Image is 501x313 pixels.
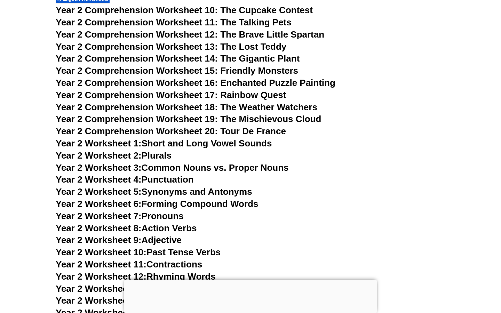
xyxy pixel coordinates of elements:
span: Year 2 Worksheet 11: [56,259,146,270]
a: Year 2 Comprehension Worksheet 11: The Talking Pets [56,17,292,27]
span: Year 2 Worksheet 1: [56,138,142,149]
span: Year 2 Worksheet 12: [56,271,146,282]
a: Year 2 Comprehension Worksheet 14: The Gigantic Plant [56,53,300,64]
a: Year 2 Worksheet 5:Synonyms and Antonyms [56,186,252,197]
a: Year 2 Worksheet 7:Pronouns [56,211,184,221]
iframe: Advertisement [124,280,377,311]
span: Year 2 Worksheet 8: [56,223,142,233]
a: Year 2 Comprehension Worksheet 18: The Weather Watchers [56,102,317,112]
span: Year 2 Worksheet 13: [56,283,146,294]
span: Year 2 Worksheet 3: [56,162,142,173]
a: Year 2 Comprehension Worksheet 12: The Brave Little Spartan [56,29,324,40]
a: Year 2 Comprehension Worksheet 16: Enchanted Puzzle Painting [56,78,335,88]
span: Year 2 Worksheet 10: [56,247,146,257]
a: Year 2 Comprehension Worksheet 17: Rainbow Quest [56,90,286,100]
a: Year 2 Worksheet 10:Past Tense Verbs [56,247,221,257]
a: Year 2 Worksheet 6:Forming Compound Words [56,199,258,209]
a: Year 2 Worksheet 1:Short and Long Vowel Sounds [56,138,272,149]
span: Year 2 Worksheet 5: [56,186,142,197]
span: Year 2 Worksheet 9: [56,235,142,245]
a: Year 2 Comprehension Worksheet 15: Friendly Monsters [56,65,298,76]
a: Year 2 Comprehension Worksheet 19: The Mischievous Cloud [56,114,321,124]
a: Year 2 Worksheet 11:Contractions [56,259,202,270]
a: Year 2 Worksheet 12:Rhyming Words [56,271,216,282]
span: Year 2 Worksheet 14: [56,295,146,306]
a: Year 2 Worksheet 4:Punctuation [56,174,194,185]
span: Year 2 Worksheet 6: [56,199,142,209]
a: Year 2 Comprehension Worksheet 10: The Cupcake Contest [56,5,313,15]
span: Year 2 Worksheet 7: [56,211,142,221]
a: Year 2 Worksheet 2:Plurals [56,150,172,161]
iframe: Chat Widget [382,234,501,313]
a: Year 2 Worksheet 3:Common Nouns vs. Proper Nouns [56,162,289,173]
a: Year 2 Worksheet 13:Homophones [56,283,204,294]
a: Year 2 Worksheet 8:Action Verbs [56,223,197,233]
a: Year 2 Worksheet 9:Adjective [56,235,182,245]
a: Year 2 Comprehension Worksheet 13: The Lost Teddy [56,41,286,52]
a: Year 2 Worksheet 14:Sentence Structure - Subject and Predicate [56,295,332,306]
a: Year 2 Comprehension Worksheet 20: Tour De France [56,126,286,136]
span: Year 2 Worksheet 2: [56,150,142,161]
span: Year 2 Worksheet 4: [56,174,142,185]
